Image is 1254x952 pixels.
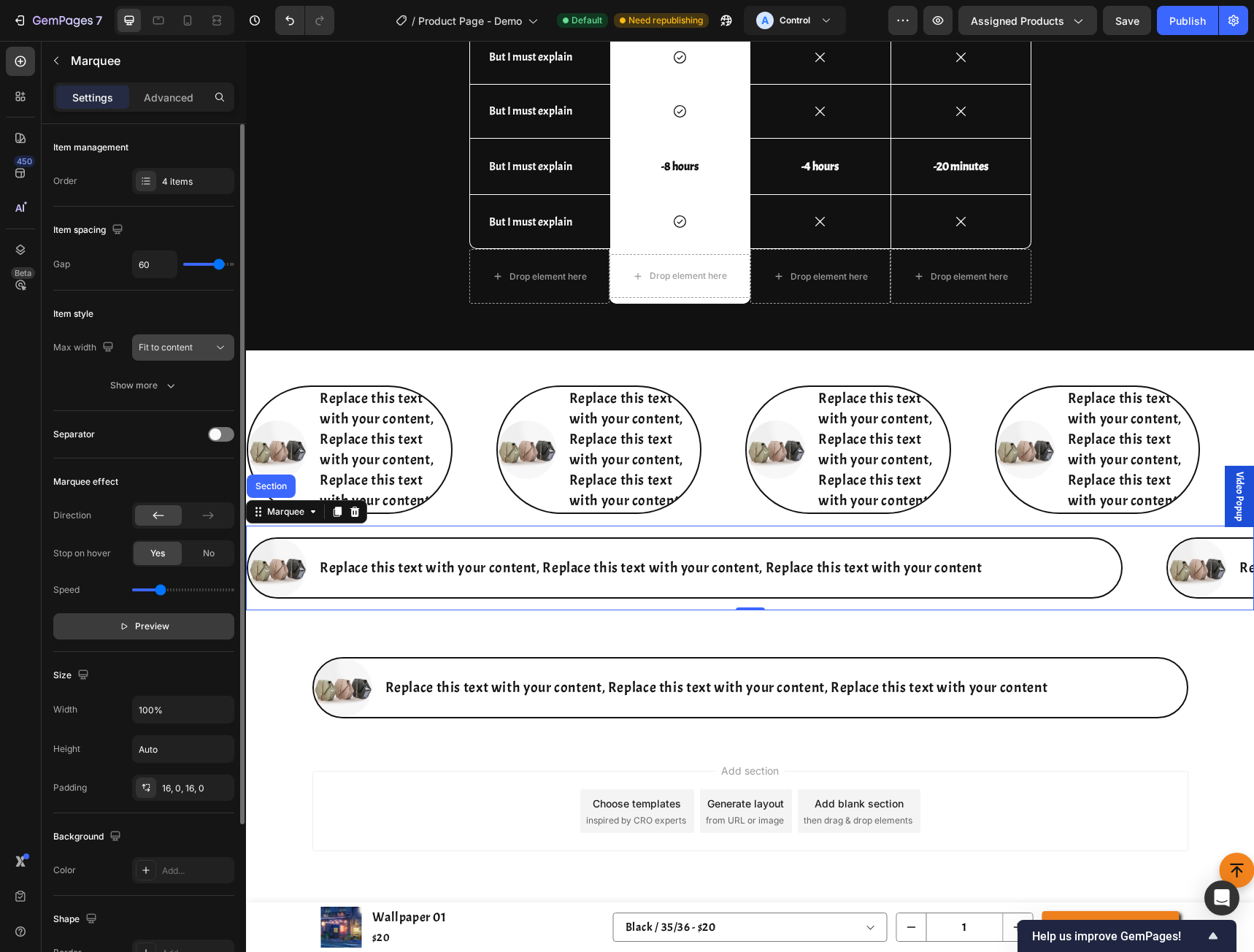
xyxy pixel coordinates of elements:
[53,475,118,488] div: Marquee effect
[1115,15,1139,27] span: Save
[569,755,658,770] div: Add blank section
[68,618,126,676] img: image_demo.jpg
[412,13,415,28] span: /
[53,372,234,399] button: Show more
[628,14,703,27] span: Need republishing
[971,13,1064,28] span: Assigned Products
[501,380,559,438] img: image_demo.jpg
[132,334,234,361] button: Fit to content
[135,619,169,634] span: Preview
[831,876,899,897] div: Add to cart
[53,742,80,756] div: Height
[340,773,440,786] span: inspired by CRO experts
[133,251,177,277] input: Auto
[162,864,231,878] div: Add...
[162,782,231,795] div: 16, 0, 16, 0
[96,12,102,29] p: 7
[1204,880,1239,915] div: Open Intercom Messenger
[53,258,70,271] div: Gap
[958,6,1097,35] button: Assigned Products
[1169,13,1206,28] div: Publish
[53,428,95,441] div: Separator
[796,870,934,902] button: Add to cart
[144,90,193,105] p: Advanced
[133,736,234,762] input: Auto
[1032,929,1204,943] span: Help us improve GemPages!
[53,174,77,188] div: Order
[761,13,769,28] p: A
[125,888,202,907] div: $20
[650,118,780,134] p: -20 minutes
[264,230,341,242] div: Drop element here
[509,118,639,134] p: -4 hours
[14,156,35,167] div: 450
[572,348,702,470] p: Replace this text with your content, Replace this text with your content, Replace this text with ...
[6,6,109,35] button: 7
[545,230,622,242] div: Drop element here
[572,14,602,27] span: Default
[822,348,952,470] p: Replace this text with your content, Replace this text with your content, Replace this text with ...
[366,118,503,134] p: -8 hours
[243,9,345,24] p: But I must explain
[72,90,113,105] p: Settings
[53,338,117,358] div: Max width
[243,63,345,78] p: But I must explain
[53,666,92,686] div: Size
[645,154,785,207] div: Background Image
[150,547,165,560] span: Yes
[418,13,522,28] span: Product Page - Demo
[645,44,785,97] div: Background Image
[758,872,787,900] button: increment
[133,696,234,723] input: Auto
[780,13,810,28] h3: Control
[53,547,111,560] div: Stop on hover
[922,498,980,556] img: image_demo.jpg
[125,865,202,888] h1: Wallpaper 01
[685,230,762,242] div: Drop element here
[53,141,128,154] div: Item management
[53,781,87,794] div: Padding
[2,498,61,556] img: image_demo.jpg
[750,380,809,438] img: image_demo.jpg
[246,41,1254,952] iframe: Design area
[323,348,453,470] p: Replace this text with your content, Replace this text with your content, Replace this text with ...
[275,6,334,35] div: Undo/Redo
[680,872,758,900] input: quantity
[404,229,481,241] div: Drop element here
[139,637,802,657] p: Replace this text with your content, Replace this text with your content, Replace this text with ...
[53,910,100,929] div: Shape
[53,307,93,320] div: Item style
[53,864,76,877] div: Color
[74,517,736,537] p: Replace this text with your content, Replace this text with your content, Replace this text with ...
[71,52,228,69] p: Marquee
[243,118,345,134] p: But I must explain
[7,441,44,450] div: Section
[53,509,91,522] div: Direction
[558,773,666,786] span: then drag & drop elements
[53,827,124,847] div: Background
[139,342,193,353] span: Fit to content
[469,722,539,737] span: Add section
[243,174,345,189] p: But I must explain
[1157,6,1218,35] button: Publish
[347,755,435,770] div: Choose templates
[252,380,310,438] img: image_demo.jpg
[53,613,234,640] button: Preview
[460,773,538,786] span: from URL or image
[18,464,61,477] div: Marquee
[53,583,80,596] div: Speed
[203,547,215,560] span: No
[645,98,785,154] div: Background Image
[2,380,61,438] img: image_demo.jpg
[651,872,680,900] button: decrement
[110,378,178,393] div: Show more
[53,703,77,716] div: Width
[162,175,231,188] div: 4 items
[53,220,126,240] div: Item spacing
[1103,6,1151,35] button: Save
[744,6,846,35] button: AControl
[74,348,204,470] p: Replace this text with your content, Replace this text with your content, Replace this text with ...
[461,755,538,770] div: Generate layout
[11,267,35,279] div: Beta
[986,431,1001,480] span: Video Popup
